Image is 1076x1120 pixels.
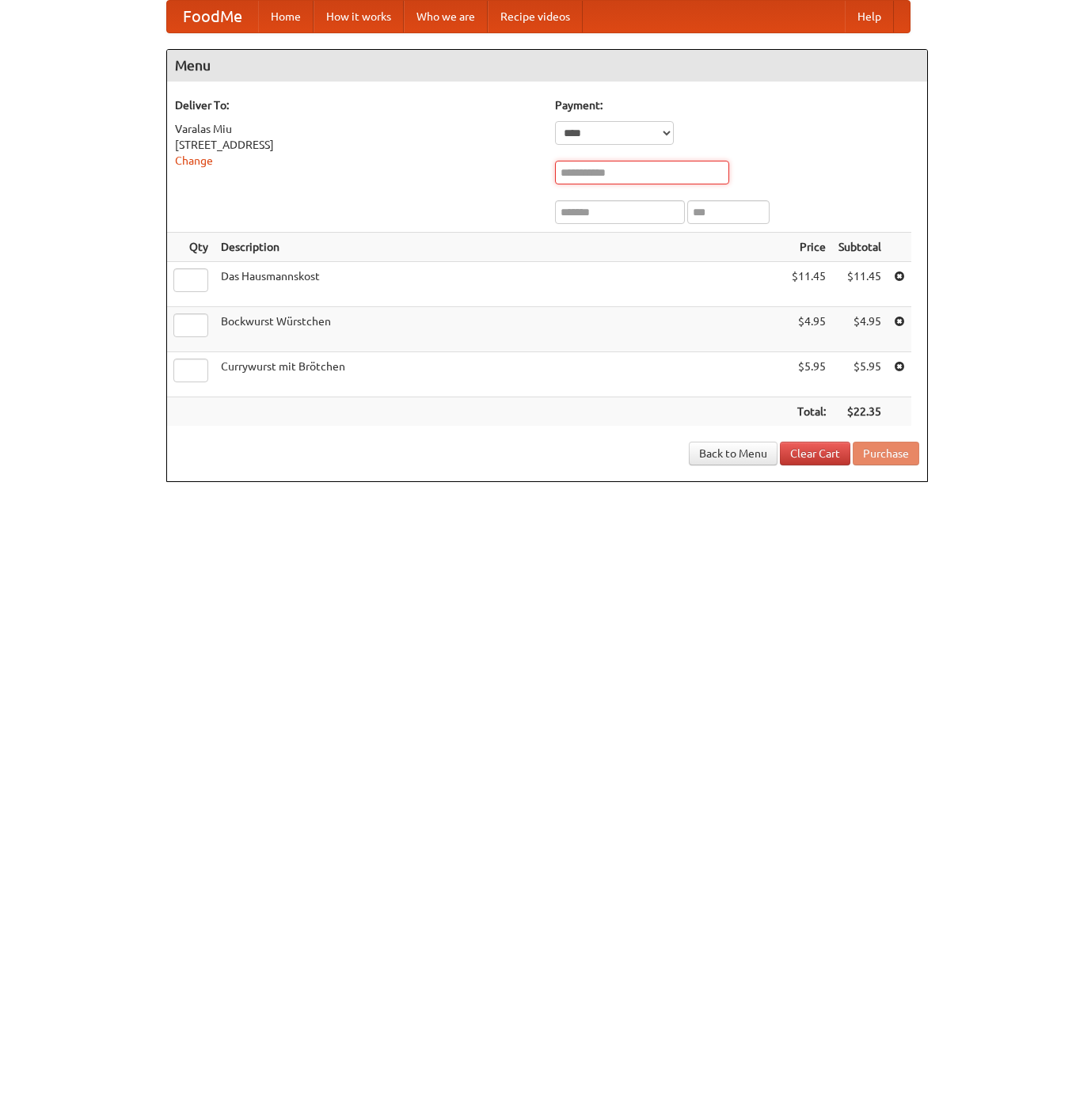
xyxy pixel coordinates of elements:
[785,397,832,427] th: Total:
[175,137,539,153] div: [STREET_ADDRESS]
[215,307,785,352] td: Bockwurst Würstchen
[488,1,583,32] a: Recipe videos
[832,307,888,352] td: $4.95
[167,233,215,262] th: Qty
[215,233,785,262] th: Description
[845,1,894,32] a: Help
[314,1,404,32] a: How it works
[832,352,888,397] td: $5.95
[832,262,888,307] td: $11.45
[832,233,888,262] th: Subtotal
[832,397,888,427] th: $22.35
[785,352,832,397] td: $5.95
[215,352,785,397] td: Currywurst mit Brötchen
[167,1,258,32] a: FoodMe
[404,1,488,32] a: Who we are
[689,442,778,465] a: Back to Menu
[853,442,919,465] button: Purchase
[555,97,919,113] h5: Payment:
[175,121,539,137] div: Varalas Miu
[167,50,927,82] h4: Menu
[785,307,832,352] td: $4.95
[780,442,850,465] a: Clear Cart
[175,154,213,167] a: Change
[785,233,832,262] th: Price
[175,97,539,113] h5: Deliver To:
[258,1,314,32] a: Home
[215,262,785,307] td: Das Hausmannskost
[785,262,832,307] td: $11.45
